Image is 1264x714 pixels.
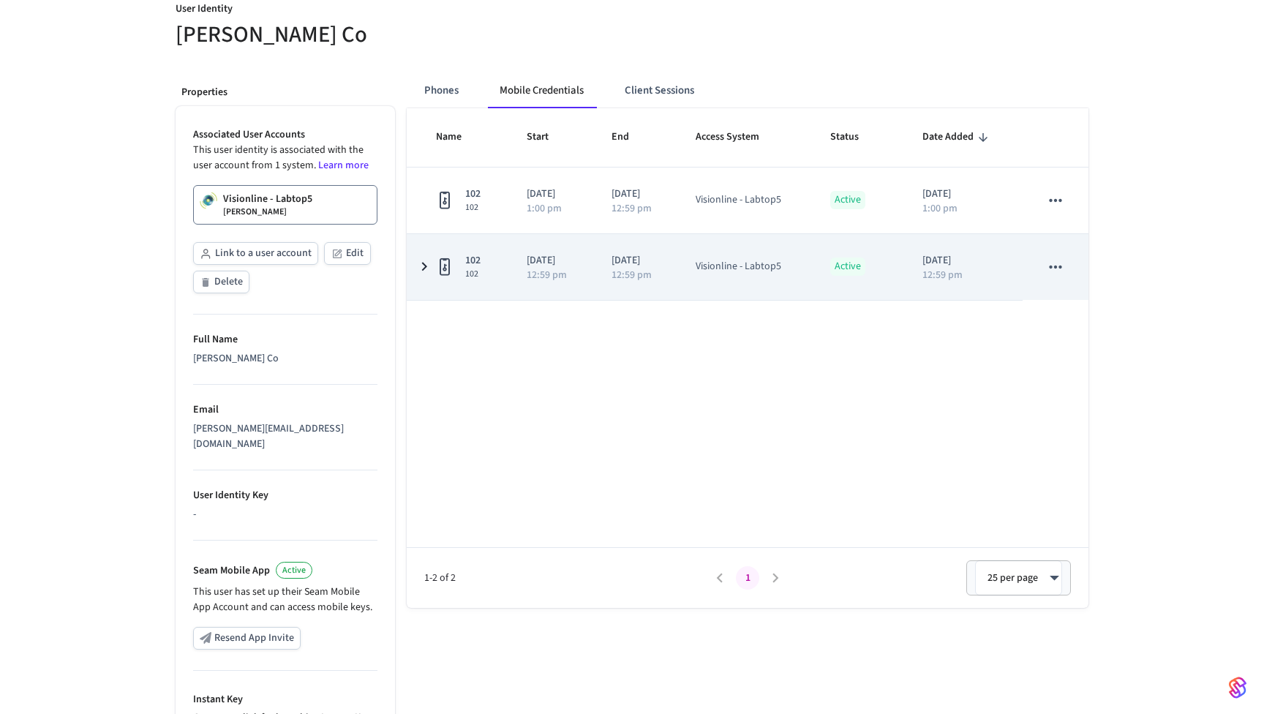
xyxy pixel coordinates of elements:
nav: pagination navigation [706,566,789,590]
p: Visionline - Labtop5 [223,192,312,206]
div: 25 per page [975,560,1062,595]
p: [DATE] [527,187,576,202]
p: Active [830,258,865,276]
p: [DATE] [922,187,1005,202]
div: Visionline - Labtop5 [696,259,781,274]
p: 12:59 pm [612,203,652,214]
span: Access System [696,126,778,149]
div: [PERSON_NAME] Co [193,351,377,367]
div: [PERSON_NAME][EMAIL_ADDRESS][DOMAIN_NAME] [193,421,377,452]
button: Mobile Credentials [488,73,595,108]
span: Active [282,564,306,576]
p: [DATE] [612,187,661,202]
div: - [193,507,377,522]
p: This user has set up their Seam Mobile App Account and can access mobile keys. [193,585,377,615]
a: Visionline - Labtop5[PERSON_NAME] [193,185,377,225]
button: Delete [193,271,249,293]
p: 1:00 pm [527,203,562,214]
div: Visionline - Labtop5 [696,192,781,208]
p: 12:59 pm [922,270,963,280]
p: 12:59 pm [612,270,652,280]
button: Resend App Invite [193,627,301,650]
p: [PERSON_NAME] [223,206,287,218]
span: 102 [465,202,481,214]
p: 1:00 pm [922,203,958,214]
h5: [PERSON_NAME] Co [176,20,623,50]
button: page 1 [736,566,759,590]
p: Full Name [193,332,377,347]
span: Name [436,126,481,149]
p: Associated User Accounts [193,127,377,143]
button: Client Sessions [613,73,706,108]
span: Status [830,126,878,149]
p: User Identity Key [193,488,377,503]
p: Properties [181,85,389,100]
span: 102 [465,187,481,202]
span: End [612,126,648,149]
p: This user identity is associated with the user account from 1 system. [193,143,377,173]
table: sticky table [407,108,1088,301]
p: [DATE] [922,253,1005,268]
p: Email [193,402,377,418]
span: 1-2 of 2 [424,571,706,586]
span: Date Added [922,126,993,149]
span: 102 [465,268,481,280]
p: Active [830,191,865,209]
p: [DATE] [527,253,576,268]
p: User Identity [176,1,623,20]
button: Phones [413,73,470,108]
img: Visionline Logo [200,192,217,209]
span: 102 [465,253,481,268]
span: Start [527,126,568,149]
p: 12:59 pm [527,270,567,280]
a: Learn more [318,158,369,173]
p: [DATE] [612,253,661,268]
img: SeamLogoGradient.69752ec5.svg [1229,676,1246,699]
button: Edit [324,242,371,265]
button: Link to a user account [193,242,318,265]
p: Seam Mobile App [193,563,270,579]
p: Instant Key [193,692,377,707]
